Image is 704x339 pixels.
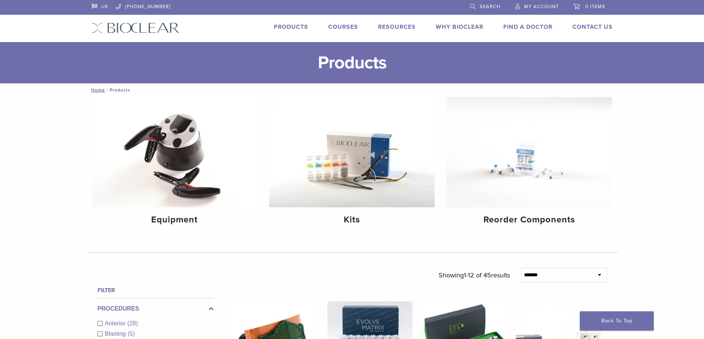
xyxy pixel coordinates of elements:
span: 0 items [585,4,605,10]
span: Anterior [105,320,127,326]
span: (5) [127,331,135,337]
span: (28) [127,320,138,326]
img: Bioclear [92,23,179,33]
a: Courses [328,23,358,31]
span: Search [480,4,500,10]
a: Equipment [92,97,258,231]
nav: Products [86,83,618,97]
span: / [105,88,110,92]
a: Home [89,87,105,93]
a: Why Bioclear [436,23,483,31]
label: Procedures [98,304,214,313]
a: Resources [378,23,416,31]
img: Equipment [92,97,258,207]
h4: Reorder Components [452,213,606,226]
span: My Account [524,4,559,10]
a: Kits [269,97,435,231]
a: Find A Doctor [503,23,552,31]
p: Showing results [439,267,510,283]
h4: Equipment [98,213,252,226]
h4: Filter [98,286,214,295]
span: 1-12 of 45 [464,271,491,279]
img: Kits [269,97,435,207]
a: Contact Us [572,23,613,31]
a: Products [274,23,308,31]
a: Back To Top [580,311,654,331]
span: Blasting [105,331,128,337]
img: Reorder Components [446,97,612,207]
h4: Kits [275,213,429,226]
a: Reorder Components [446,97,612,231]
